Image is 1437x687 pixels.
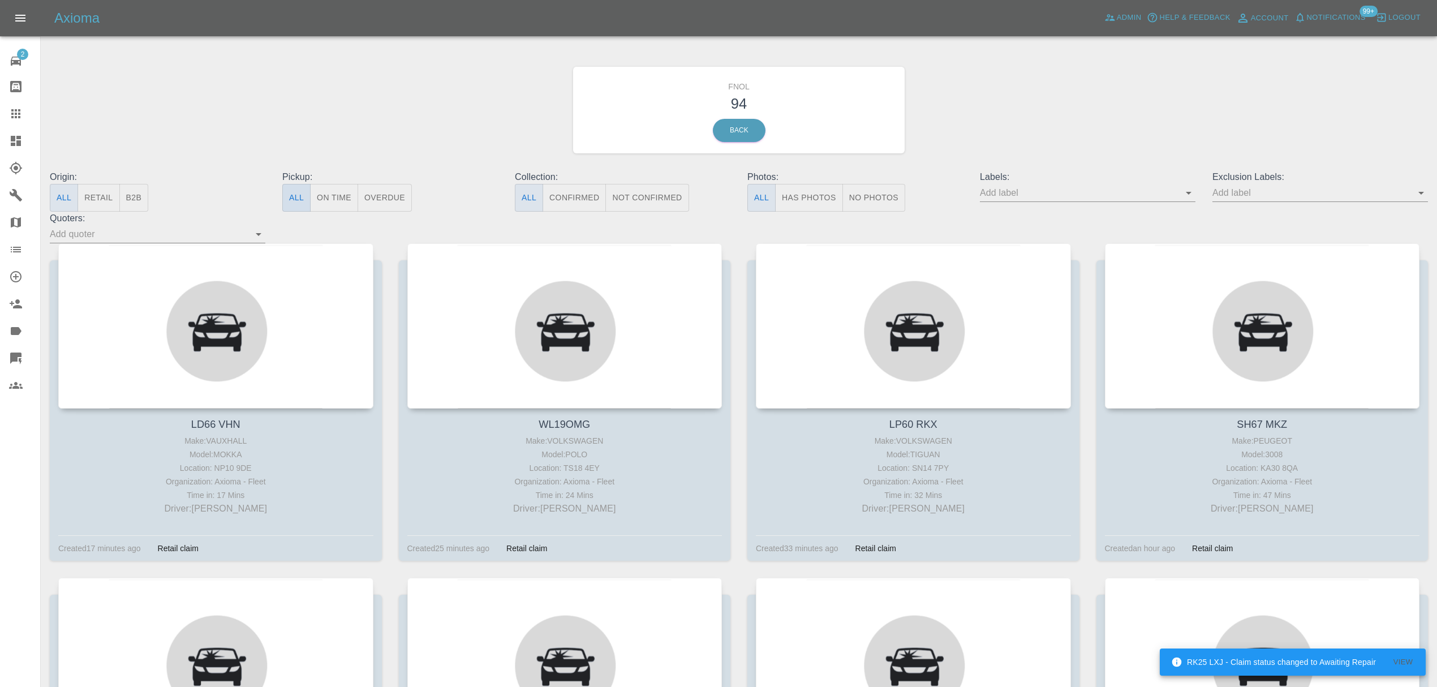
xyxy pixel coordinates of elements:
[1237,419,1287,430] a: SH67 MKZ
[1108,502,1417,516] p: Driver: [PERSON_NAME]
[410,488,720,502] div: Time in: 24 Mins
[358,184,412,212] button: Overdue
[50,212,265,225] p: Quoters:
[410,475,720,488] div: Organization: Axioma - Fleet
[747,170,963,184] p: Photos:
[1108,434,1417,448] div: Make: PEUGEOT
[1292,9,1369,27] button: Notifications
[50,170,265,184] p: Origin:
[582,93,897,114] h3: 94
[1171,652,1376,672] div: RK25 LXJ - Claim status changed to Awaiting Repair
[282,170,498,184] p: Pickup:
[759,448,1068,461] div: Model: TIGUAN
[1108,461,1417,475] div: Location: KA30 8QA
[61,461,371,475] div: Location: NP10 9DE
[410,461,720,475] div: Location: TS18 4EY
[759,488,1068,502] div: Time in: 32 Mins
[1413,185,1429,201] button: Open
[539,419,590,430] a: WL19OMG
[515,170,730,184] p: Collection:
[756,542,838,555] div: Created 33 minutes ago
[1108,448,1417,461] div: Model: 3008
[713,119,765,142] a: Back
[61,448,371,461] div: Model: MOKKA
[50,225,248,243] input: Add quoter
[54,9,100,27] h5: Axioma
[1212,170,1428,184] p: Exclusion Labels:
[7,5,34,32] button: Open drawer
[1144,9,1233,27] button: Help & Feedback
[582,75,897,93] h6: FNOL
[1102,9,1145,27] a: Admin
[61,488,371,502] div: Time in: 17 Mins
[410,502,720,516] p: Driver: [PERSON_NAME]
[889,419,937,430] a: LP60 RKX
[747,184,776,212] button: All
[61,434,371,448] div: Make: VAUXHALL
[498,542,556,555] div: Retail claim
[410,434,720,448] div: Make: VOLKSWAGEN
[847,542,905,555] div: Retail claim
[980,184,1178,201] input: Add label
[149,542,207,555] div: Retail claim
[759,434,1068,448] div: Make: VOLKSWAGEN
[1212,184,1411,201] input: Add label
[119,184,149,212] button: B2B
[1388,11,1421,24] span: Logout
[1117,11,1142,24] span: Admin
[310,184,358,212] button: On Time
[605,184,689,212] button: Not Confirmed
[78,184,119,212] button: Retail
[1159,11,1230,24] span: Help & Feedback
[1108,475,1417,488] div: Organization: Axioma - Fleet
[61,475,371,488] div: Organization: Axioma - Fleet
[1184,542,1241,555] div: Retail claim
[842,184,905,212] button: No Photos
[410,448,720,461] div: Model: POLO
[980,170,1195,184] p: Labels:
[1108,488,1417,502] div: Time in: 47 Mins
[191,419,240,430] a: LD66 VHN
[50,184,78,212] button: All
[759,461,1068,475] div: Location: SN14 7PY
[1251,12,1289,25] span: Account
[17,49,28,60] span: 2
[1181,185,1197,201] button: Open
[543,184,606,212] button: Confirmed
[251,226,266,242] button: Open
[759,502,1068,516] p: Driver: [PERSON_NAME]
[282,184,311,212] button: All
[1233,9,1292,27] a: Account
[61,502,371,516] p: Driver: [PERSON_NAME]
[1385,654,1421,671] button: View
[1307,11,1366,24] span: Notifications
[515,184,543,212] button: All
[1373,9,1423,27] button: Logout
[407,542,490,555] div: Created 25 minutes ago
[58,542,141,555] div: Created 17 minutes ago
[1359,6,1378,17] span: 99+
[1105,542,1176,555] div: Created an hour ago
[775,184,843,212] button: Has Photos
[759,475,1068,488] div: Organization: Axioma - Fleet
